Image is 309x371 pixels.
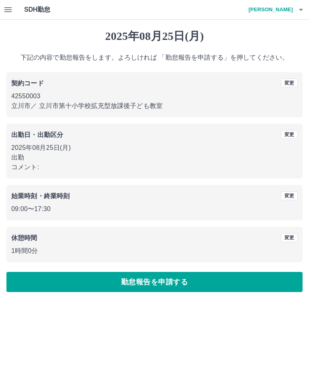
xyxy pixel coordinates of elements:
[281,233,298,242] button: 変更
[11,234,37,241] b: 休憩時間
[11,131,63,138] b: 出勤日・出勤区分
[11,246,298,256] p: 1時間0分
[11,101,298,111] p: 立川市 ／ 立川市第十小学校拡充型放課後子ども教室
[6,29,303,43] h1: 2025年08月25日(月)
[281,79,298,87] button: 変更
[11,204,298,214] p: 09:00 〜 17:30
[11,80,44,87] b: 契約コード
[281,130,298,139] button: 変更
[6,53,303,62] p: 下記の内容で勤怠報告をします。よろしければ 「勤怠報告を申請する」を押してください。
[11,143,298,153] p: 2025年08月25日(月)
[11,162,298,172] p: コメント:
[6,272,303,292] button: 勤怠報告を申請する
[11,193,70,199] b: 始業時刻・終業時刻
[11,153,298,162] p: 出勤
[11,91,298,101] p: 42550003
[281,191,298,200] button: 変更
